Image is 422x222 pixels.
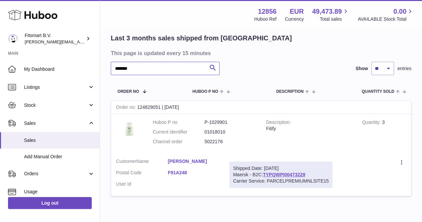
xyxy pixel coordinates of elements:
[8,34,18,44] img: jonathan@leaderoo.com
[111,49,410,57] h3: This page is updated every 15 minutes
[111,34,292,43] h2: Last 3 months sales shipped from [GEOGRAPHIC_DATA]
[254,16,277,22] div: Huboo Ref
[230,162,333,188] div: Maersk - B2C:
[116,181,168,187] dt: User Id
[24,66,95,72] span: My Dashboard
[116,104,137,112] strong: Order no
[8,197,92,209] a: Log out
[266,126,352,132] div: Fitify
[24,137,95,144] span: Sales
[397,65,411,72] span: entries
[24,189,95,195] span: Usage
[116,158,168,166] dt: Name
[204,139,256,145] dd: 5022176
[116,119,143,138] img: 128561739542540.png
[204,119,256,126] dd: P-1029901
[263,172,305,177] a: TYPQWPI00473229
[356,65,368,72] label: Show
[290,7,304,16] strong: EUR
[25,39,134,44] span: [PERSON_NAME][EMAIL_ADDRESS][DOMAIN_NAME]
[168,158,220,165] a: [PERSON_NAME]
[192,89,218,94] span: Huboo P no
[233,178,329,184] div: Carrier Service: PARCELPREMIUMNLSITE15
[258,7,277,16] strong: 12856
[362,120,382,127] strong: Quantity
[24,171,88,177] span: Orders
[168,170,220,176] a: F91A248
[285,16,304,22] div: Currency
[111,101,411,114] div: 124829051 | [DATE]
[358,16,414,22] span: AVAILABLE Stock Total
[117,89,139,94] span: Order No
[357,114,411,153] td: 3
[116,170,168,178] dt: Postal Code
[25,32,85,45] div: Fitsmart B.V.
[312,7,342,16] span: 49,473.89
[24,120,88,127] span: Sales
[233,165,329,172] div: Shipped Date: [DATE]
[393,7,406,16] span: 0.00
[358,7,414,22] a: 0.00 AVAILABLE Stock Total
[153,129,204,135] dt: Current identifier
[153,139,204,145] dt: Channel order
[116,159,136,164] span: Customer
[362,89,394,94] span: Quantity Sold
[320,16,349,22] span: Total sales
[266,120,291,127] strong: Description
[24,84,88,90] span: Listings
[312,7,349,22] a: 49,473.89 Total sales
[153,119,204,126] dt: Huboo P no
[24,154,95,160] span: Add Manual Order
[24,102,88,108] span: Stock
[204,129,256,135] dd: 01018010
[276,89,304,94] span: Description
